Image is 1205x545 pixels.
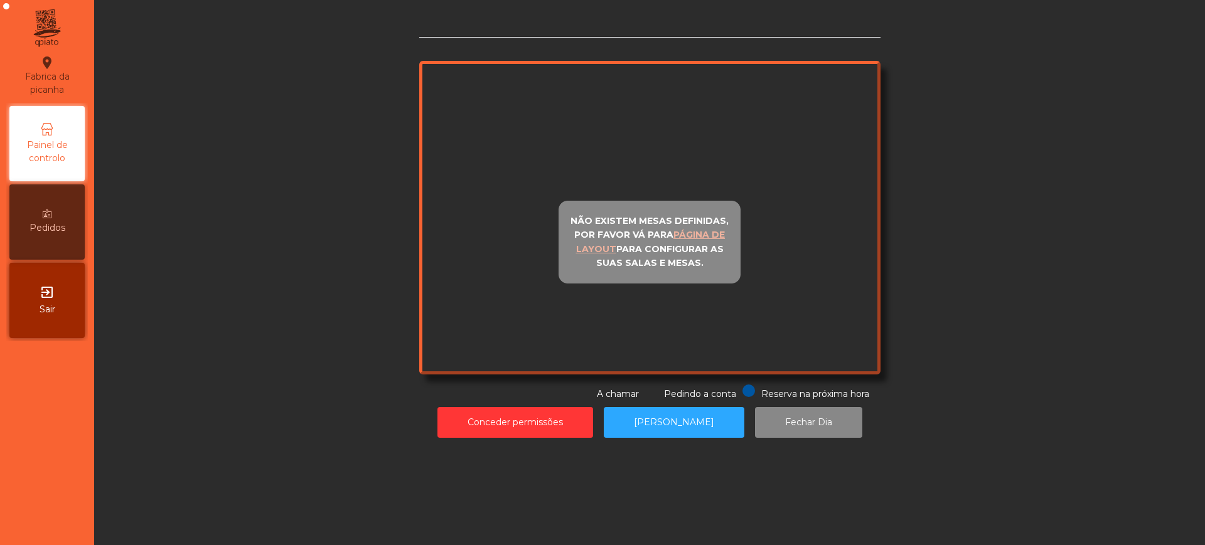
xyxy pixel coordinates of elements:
div: Fabrica da picanha [10,55,84,97]
span: Pedindo a conta [664,388,736,399]
i: exit_to_app [40,285,55,300]
p: Não existem mesas definidas, por favor vá para para configurar as suas salas e mesas. [564,214,735,270]
span: Pedidos [29,221,65,235]
button: Fechar Dia [755,407,862,438]
img: qpiato [31,6,62,50]
i: location_on [40,55,55,70]
span: Sair [40,303,55,316]
span: Reserva na próxima hora [761,388,869,399]
span: Painel de controlo [13,139,82,165]
u: página de layout [576,229,726,255]
button: Conceder permissões [437,407,593,438]
span: A chamar [597,388,639,399]
button: [PERSON_NAME] [604,407,744,438]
